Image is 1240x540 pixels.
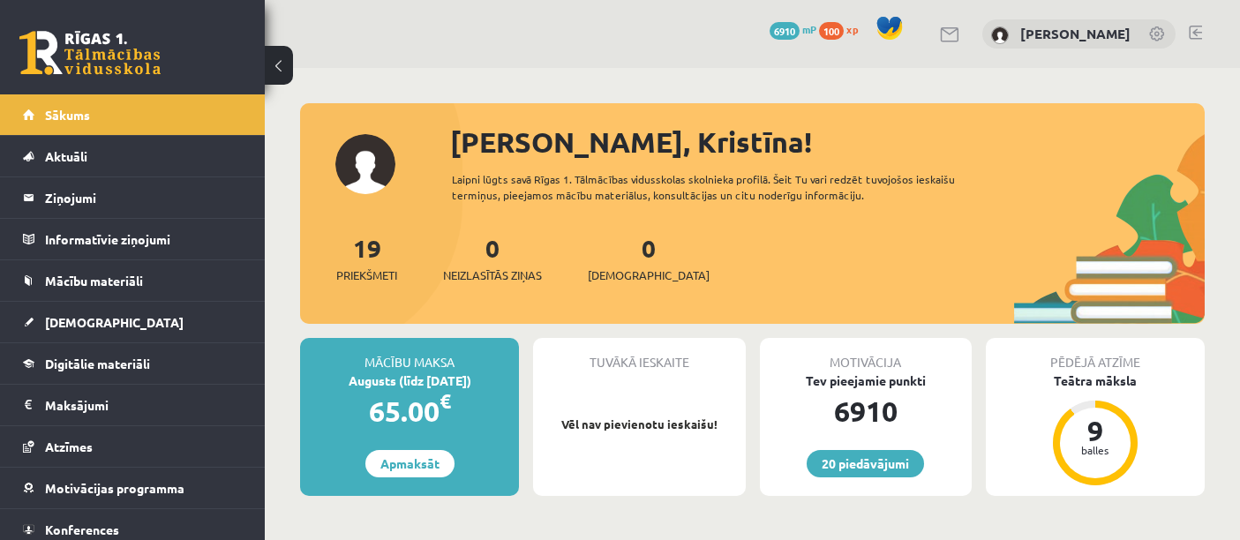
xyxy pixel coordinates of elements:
div: Tuvākā ieskaite [533,338,745,371]
a: [DEMOGRAPHIC_DATA] [23,302,243,342]
a: 19Priekšmeti [336,232,397,284]
a: 0Neizlasītās ziņas [443,232,542,284]
div: [PERSON_NAME], Kristīna! [450,121,1205,163]
span: [DEMOGRAPHIC_DATA] [45,314,184,330]
span: xp [846,22,858,36]
img: Kristīna Vološina [991,26,1009,44]
a: Ziņojumi [23,177,243,218]
span: Priekšmeti [336,266,397,284]
a: 0[DEMOGRAPHIC_DATA] [588,232,710,284]
span: Konferences [45,521,119,537]
div: Motivācija [760,338,972,371]
div: balles [1069,445,1122,455]
span: € [440,388,451,414]
span: 100 [819,22,844,40]
a: Mācību materiāli [23,260,243,301]
a: Atzīmes [23,426,243,467]
a: Sākums [23,94,243,135]
a: 100 xp [819,22,867,36]
span: Aktuāli [45,148,87,164]
span: Neizlasītās ziņas [443,266,542,284]
div: Teātra māksla [986,371,1205,390]
a: [PERSON_NAME] [1020,25,1131,42]
span: mP [802,22,816,36]
legend: Ziņojumi [45,177,243,218]
a: 20 piedāvājumi [807,450,924,477]
span: Mācību materiāli [45,273,143,289]
div: 6910 [760,390,972,432]
a: 6910 mP [770,22,816,36]
div: 65.00 [300,390,519,432]
div: Laipni lūgts savā Rīgas 1. Tālmācības vidusskolas skolnieka profilā. Šeit Tu vari redzēt tuvojošo... [452,171,995,203]
a: Digitālie materiāli [23,343,243,384]
span: [DEMOGRAPHIC_DATA] [588,266,710,284]
a: Informatīvie ziņojumi [23,219,243,259]
a: Rīgas 1. Tālmācības vidusskola [19,31,161,75]
span: 6910 [770,22,800,40]
span: Digitālie materiāli [45,356,150,371]
legend: Informatīvie ziņojumi [45,219,243,259]
div: Tev pieejamie punkti [760,371,972,390]
span: Motivācijas programma [45,480,184,496]
span: Sākums [45,107,90,123]
legend: Maksājumi [45,385,243,425]
p: Vēl nav pievienotu ieskaišu! [542,416,736,433]
span: Atzīmes [45,439,93,454]
a: Aktuāli [23,136,243,176]
div: Mācību maksa [300,338,519,371]
a: Apmaksāt [365,450,455,477]
a: Maksājumi [23,385,243,425]
div: Augusts (līdz [DATE]) [300,371,519,390]
a: Teātra māksla 9 balles [986,371,1205,488]
div: 9 [1069,416,1122,445]
div: Pēdējā atzīme [986,338,1205,371]
a: Motivācijas programma [23,468,243,508]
